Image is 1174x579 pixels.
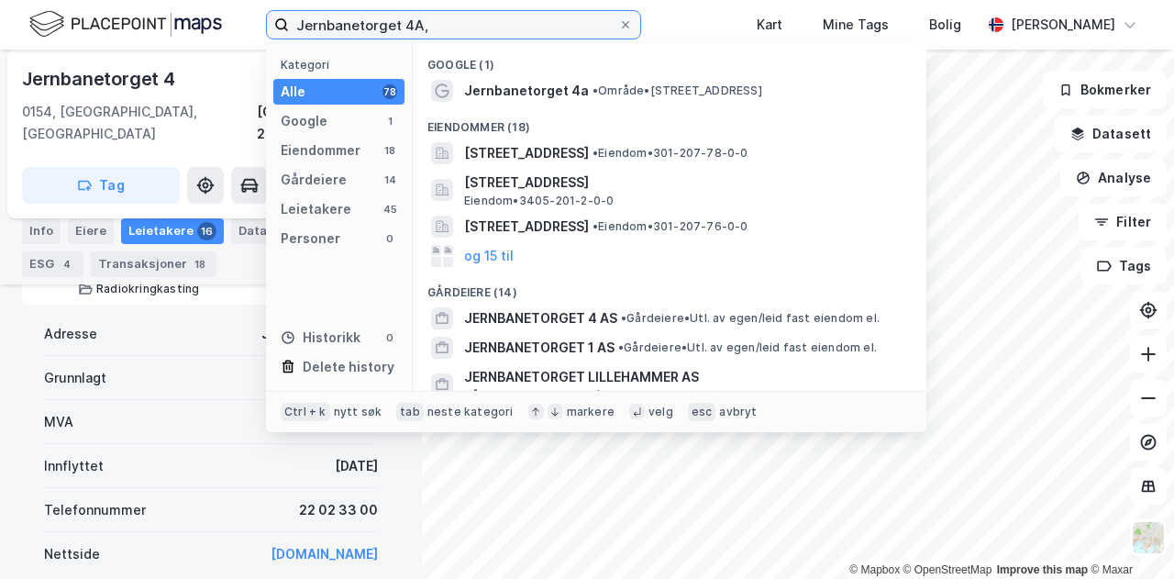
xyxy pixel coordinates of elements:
[1081,248,1167,284] button: Tags
[823,14,889,36] div: Mine Tags
[1079,204,1167,240] button: Filter
[618,340,877,355] span: Gårdeiere • Utl. av egen/leid fast eiendom el.
[303,356,394,378] div: Delete history
[382,202,397,217] div: 45
[382,330,397,345] div: 0
[567,405,615,419] div: markere
[29,8,222,40] img: logo.f888ab2527a4732fd821a326f86c7f29.svg
[648,405,673,419] div: velg
[464,172,904,194] span: [STREET_ADDRESS]
[281,403,330,421] div: Ctrl + k
[593,146,598,160] span: •
[281,81,305,103] div: Alle
[593,219,748,234] span: Eiendom • 301-207-76-0-0
[1082,491,1174,579] iframe: Chat Widget
[929,14,961,36] div: Bolig
[382,231,397,246] div: 0
[688,403,716,421] div: esc
[68,218,114,244] div: Eiere
[719,405,757,419] div: avbryt
[261,323,378,345] div: Jernbanetorget 4
[396,403,424,421] div: tab
[44,367,106,389] div: Grunnlagt
[593,84,598,97] span: •
[464,366,904,388] span: JERNBANETORGET LILLEHAMMER AS
[231,218,322,244] div: Datasett
[197,222,216,240] div: 16
[299,499,378,521] div: 22 02 33 00
[121,218,224,244] div: Leietakere
[464,307,617,329] span: JERNBANETORGET 4 AS
[464,245,514,267] button: og 15 til
[427,405,514,419] div: neste kategori
[464,194,614,208] span: Eiendom • 3405-201-2-0-0
[44,411,73,433] div: MVA
[1011,14,1115,36] div: [PERSON_NAME]
[849,563,900,576] a: Mapbox
[593,146,748,161] span: Eiendom • 301-207-78-0-0
[271,546,378,562] a: [DOMAIN_NAME]
[464,142,589,164] span: [STREET_ADDRESS]
[382,84,397,99] div: 78
[1055,116,1167,152] button: Datasett
[464,337,615,359] span: JERNBANETORGET 1 AS
[22,251,83,277] div: ESG
[903,563,992,576] a: OpenStreetMap
[413,106,926,139] div: Eiendommer (18)
[44,455,104,477] div: Innflyttet
[413,43,926,76] div: Google (1)
[257,101,400,145] div: [GEOGRAPHIC_DATA], 207/78
[593,219,598,233] span: •
[281,198,351,220] div: Leietakere
[464,388,717,403] span: Gårdeiere • Utl. av egen/leid fast eiendom el.
[334,405,382,419] div: nytt søk
[91,251,216,277] div: Transaksjoner
[621,311,626,325] span: •
[191,255,209,273] div: 18
[382,114,397,128] div: 1
[281,169,347,191] div: Gårdeiere
[281,327,360,349] div: Historikk
[289,11,618,39] input: Søk på adresse, matrikkel, gårdeiere, leietakere eller personer
[281,139,360,161] div: Eiendommer
[618,340,624,354] span: •
[1043,72,1167,108] button: Bokmerker
[335,455,378,477] div: [DATE]
[281,228,340,250] div: Personer
[22,101,257,145] div: 0154, [GEOGRAPHIC_DATA], [GEOGRAPHIC_DATA]
[382,143,397,158] div: 18
[621,311,880,326] span: Gårdeiere • Utl. av egen/leid fast eiendom el.
[44,323,97,345] div: Adresse
[22,64,179,94] div: Jernbanetorget 4
[281,110,327,132] div: Google
[22,167,180,204] button: Tag
[593,84,762,98] span: Område • [STREET_ADDRESS]
[413,271,926,304] div: Gårdeiere (14)
[281,58,404,72] div: Kategori
[96,282,199,296] div: Radiokringkasting
[22,218,61,244] div: Info
[997,563,1088,576] a: Improve this map
[58,255,76,273] div: 4
[382,173,397,187] div: 14
[464,80,589,102] span: Jernbanetorget 4a
[464,216,589,238] span: [STREET_ADDRESS]
[1060,160,1167,196] button: Analyse
[44,543,100,565] div: Nettside
[757,14,782,36] div: Kart
[44,499,146,521] div: Telefonnummer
